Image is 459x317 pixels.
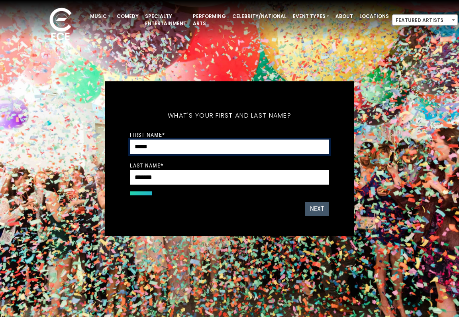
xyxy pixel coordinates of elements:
[229,10,290,23] a: Celebrity/National
[130,131,165,138] label: First Name
[392,14,458,26] span: Featured Artists
[190,10,229,30] a: Performing Arts
[114,10,142,23] a: Comedy
[130,101,329,130] h5: What's your first and last name?
[356,10,392,23] a: Locations
[41,6,80,44] img: ece_new_logo_whitev2-1.png
[130,162,163,169] label: Last Name
[87,10,114,23] a: Music
[332,10,356,23] a: About
[290,10,332,23] a: Event Types
[392,15,457,26] span: Featured Artists
[305,202,329,216] button: Next
[142,10,190,30] a: Specialty Entertainment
